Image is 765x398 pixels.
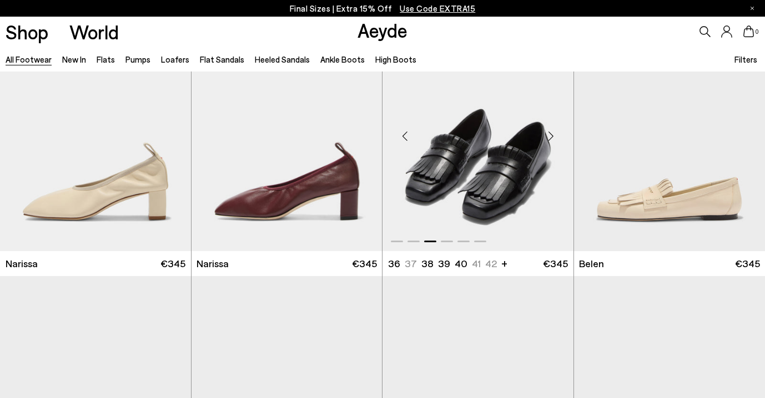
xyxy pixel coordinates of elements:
[388,119,421,152] div: Previous slide
[382,251,573,276] a: 36 37 38 39 40 41 42 + €345
[192,251,382,276] a: Narissa €345
[382,12,573,251] div: 3 / 6
[358,18,407,42] a: Aeyde
[192,12,382,251] img: Narissa Ruched Pumps
[735,257,760,271] span: €345
[400,3,475,13] span: Navigate to /collections/ss25-final-sizes
[6,54,52,64] a: All Footwear
[535,119,568,152] div: Next slide
[97,54,115,64] a: Flats
[375,54,416,64] a: High Boots
[543,257,568,271] span: €345
[192,12,382,251] a: Next slide Previous slide
[455,257,467,271] li: 40
[382,12,573,251] img: Belen Tassel Loafers
[388,257,494,271] ul: variant
[255,54,310,64] a: Heeled Sandals
[438,257,450,271] li: 39
[352,257,377,271] span: €345
[6,257,38,271] span: Narissa
[579,257,604,271] span: Belen
[69,22,119,42] a: World
[62,54,86,64] a: New In
[6,22,48,42] a: Shop
[388,257,400,271] li: 36
[754,29,760,35] span: 0
[161,54,189,64] a: Loafers
[160,257,185,271] span: €345
[734,54,757,64] span: Filters
[192,12,382,251] div: 1 / 6
[743,25,754,38] a: 0
[200,54,244,64] a: Flat Sandals
[320,54,365,64] a: Ankle Boots
[421,257,434,271] li: 38
[125,54,150,64] a: Pumps
[382,12,573,251] a: Next slide Previous slide
[501,256,507,271] li: +
[290,2,476,16] p: Final Sizes | Extra 15% Off
[197,257,229,271] span: Narissa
